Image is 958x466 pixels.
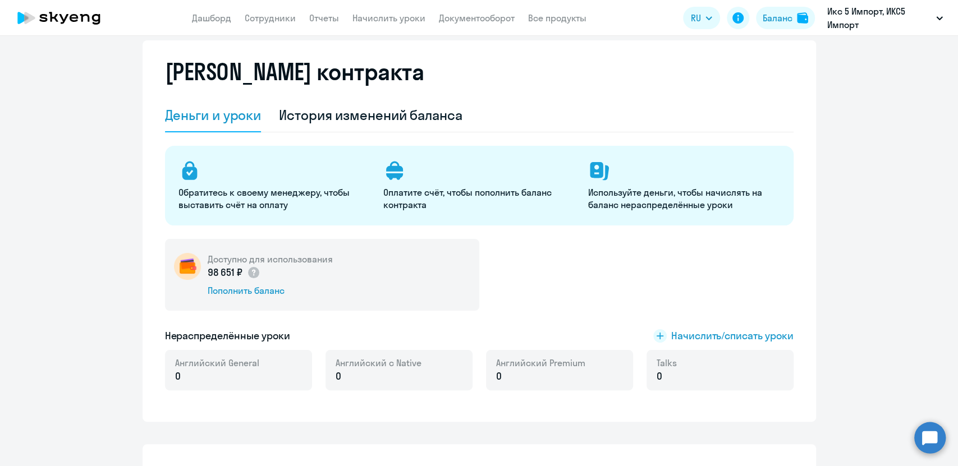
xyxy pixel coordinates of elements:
[175,357,259,369] span: Английский General
[657,357,677,369] span: Talks
[245,12,296,24] a: Сотрудники
[192,12,231,24] a: Дашборд
[528,12,586,24] a: Все продукты
[827,4,932,31] p: Икс 5 Импорт, ИКС5 Импорт
[174,253,201,280] img: wallet-circle.png
[208,253,333,265] h5: Доступно для использования
[756,7,815,29] button: Балансbalance
[178,186,370,211] p: Обратитесь к своему менеджеру, чтобы выставить счёт на оплату
[352,12,425,24] a: Начислить уроки
[336,369,341,384] span: 0
[657,369,662,384] span: 0
[309,12,339,24] a: Отчеты
[763,11,792,25] div: Баланс
[165,58,424,85] h2: [PERSON_NAME] контракта
[683,7,720,29] button: RU
[671,329,794,343] span: Начислить/списать уроки
[691,11,701,25] span: RU
[496,357,585,369] span: Английский Premium
[383,186,575,211] p: Оплатите счёт, чтобы пополнить баланс контракта
[797,12,808,24] img: balance
[496,369,502,384] span: 0
[588,186,780,211] p: Используйте деньги, чтобы начислять на баланс нераспределённые уроки
[165,329,290,343] h5: Нераспределённые уроки
[279,106,462,124] div: История изменений баланса
[208,265,261,280] p: 98 651 ₽
[175,369,181,384] span: 0
[336,357,421,369] span: Английский с Native
[439,12,515,24] a: Документооборот
[165,106,262,124] div: Деньги и уроки
[208,284,333,297] div: Пополнить баланс
[822,4,948,31] button: Икс 5 Импорт, ИКС5 Импорт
